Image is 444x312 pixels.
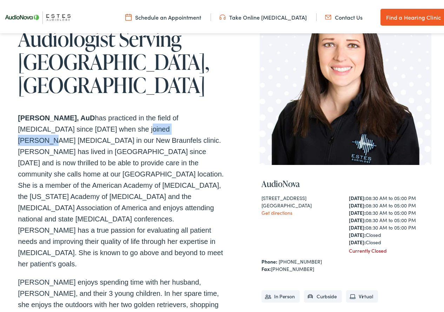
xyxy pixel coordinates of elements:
[261,256,277,263] strong: Phone:
[219,12,226,19] img: utility icon
[261,207,292,214] a: Get directions
[261,200,342,207] div: [GEOGRAPHIC_DATA]
[346,288,378,301] li: Virtual
[261,177,430,187] h4: AudioNova
[18,111,225,268] p: has practiced in the field of [MEDICAL_DATA] since [DATE] when she joined [PERSON_NAME] [MEDICAL_...
[349,200,366,207] strong: [DATE]:
[349,245,430,253] div: Currently Closed
[325,12,331,19] img: utility icon
[279,256,322,263] a: [PHONE_NUMBER]
[349,230,366,237] strong: [DATE]:
[349,207,366,214] strong: [DATE]:
[261,264,271,271] strong: Fax:
[261,193,342,200] div: [STREET_ADDRESS]
[125,12,132,19] img: utility icon
[125,12,201,19] a: Schedule an Appointment
[349,222,366,229] strong: [DATE]:
[304,288,342,301] li: Curbside
[18,2,225,95] h1: [PERSON_NAME], AuD Audiologist Serving [GEOGRAPHIC_DATA], [GEOGRAPHIC_DATA]
[349,237,366,244] strong: [DATE]:
[349,193,430,244] div: 08:30 AM to 05:00 PM 08:30 AM to 05:00 PM 08:30 AM to 05:00 PM 08:30 AM to 05:00 PM 08:30 AM to 0...
[349,193,366,200] strong: [DATE]:
[261,264,430,271] div: [PHONE_NUMBER]
[219,12,307,19] a: Take Online [MEDICAL_DATA]
[349,215,366,222] strong: [DATE]:
[18,112,95,120] strong: [PERSON_NAME], AuD
[325,12,363,19] a: Contact Us
[261,288,300,301] li: In Person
